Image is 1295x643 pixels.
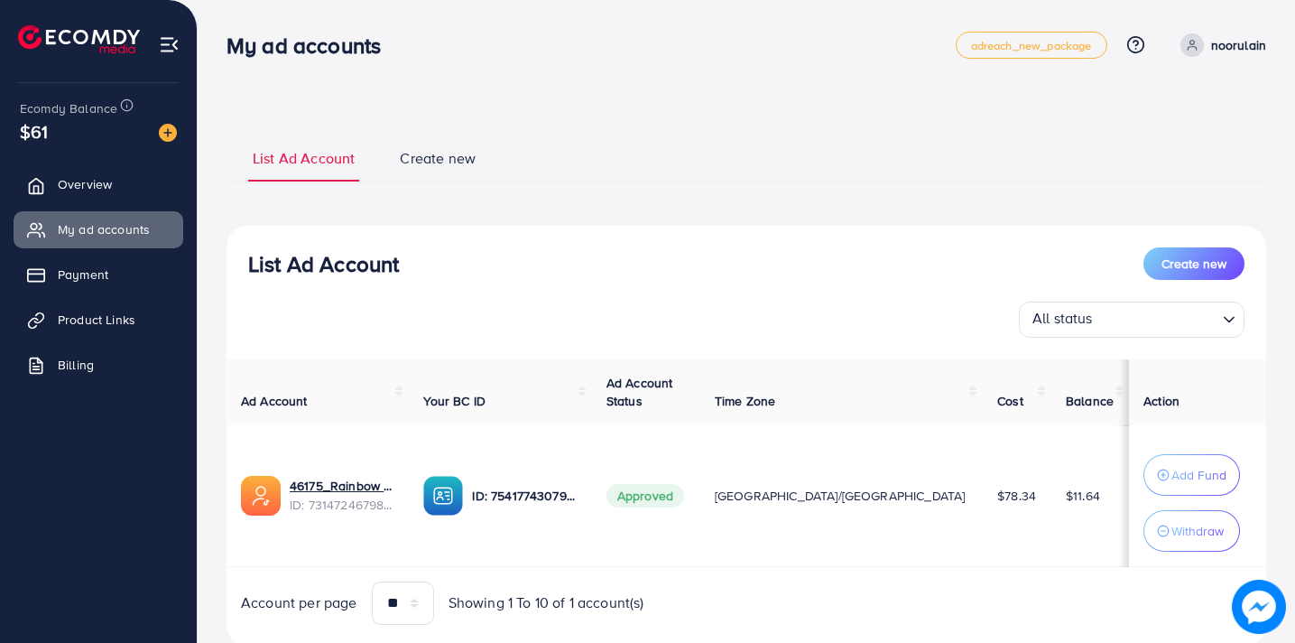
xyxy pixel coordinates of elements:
p: ID: 7541774307903438866 [472,485,577,507]
span: Approved [606,484,684,508]
span: $11.64 [1066,487,1100,505]
span: Account per page [241,592,357,613]
span: $78.34 [997,487,1036,505]
div: <span class='underline'>46175_Rainbow Mart_1703092077019</span></br>7314724679808335874 [290,477,394,514]
button: Add Fund [1143,454,1240,496]
a: Overview [14,166,183,202]
img: ic-ads-acc.e4c84228.svg [241,476,281,516]
span: Billing [58,356,94,374]
div: Search for option [1019,302,1244,338]
button: Withdraw [1143,510,1240,552]
span: ID: 7314724679808335874 [290,496,394,514]
span: $61 [20,118,48,144]
span: Action [1143,392,1179,410]
span: adreach_new_package [971,40,1092,51]
button: Create new [1143,247,1244,280]
span: Showing 1 To 10 of 1 account(s) [449,592,644,613]
img: image [159,124,177,142]
span: Cost [997,392,1023,410]
span: List Ad Account [253,148,355,169]
span: Your BC ID [423,392,486,410]
span: All status [1029,304,1096,333]
span: My ad accounts [58,220,150,238]
span: Create new [400,148,476,169]
a: Product Links [14,302,183,338]
a: noorulain [1173,33,1266,57]
h3: List Ad Account [248,251,399,277]
span: Ecomdy Balance [20,99,117,117]
p: noorulain [1211,34,1266,56]
span: Ad Account Status [606,374,673,410]
img: logo [18,25,140,53]
span: Overview [58,175,112,193]
span: Ad Account [241,392,308,410]
span: Time Zone [715,392,775,410]
span: Product Links [58,311,135,329]
span: Balance [1066,392,1114,410]
p: Withdraw [1171,520,1224,542]
input: Search for option [1098,305,1216,333]
p: Add Fund [1171,464,1226,486]
span: Create new [1161,255,1226,273]
a: My ad accounts [14,211,183,247]
img: ic-ba-acc.ded83a64.svg [423,476,463,516]
a: Payment [14,256,183,293]
a: 46175_Rainbow Mart_1703092077019 [290,477,394,495]
span: [GEOGRAPHIC_DATA]/[GEOGRAPHIC_DATA] [715,487,966,505]
img: image [1232,580,1286,634]
a: adreach_new_package [956,32,1107,59]
a: Billing [14,347,183,383]
span: Payment [58,266,108,284]
h3: My ad accounts [227,33,395,59]
img: menu [159,34,180,55]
